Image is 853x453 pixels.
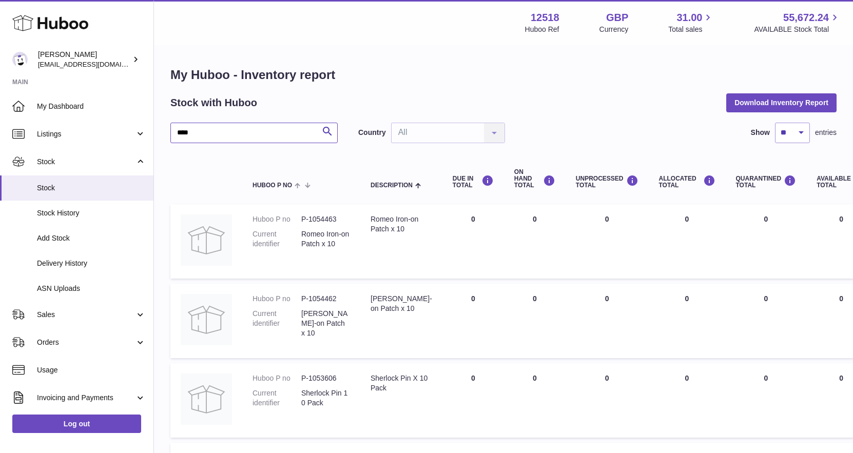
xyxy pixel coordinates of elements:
[37,233,146,243] span: Add Stock
[514,169,555,189] div: ON HAND Total
[301,214,350,224] dd: P-1054463
[726,93,837,112] button: Download Inventory Report
[668,11,714,34] a: 31.00 Total sales
[37,208,146,218] span: Stock History
[253,214,301,224] dt: Huboo P no
[253,294,301,304] dt: Huboo P no
[253,182,292,189] span: Huboo P no
[764,294,768,303] span: 0
[442,204,504,279] td: 0
[301,373,350,383] dd: P-1053606
[181,373,232,425] img: product image
[504,284,566,358] td: 0
[668,25,714,34] span: Total sales
[754,11,841,34] a: 55,672.24 AVAILABLE Stock Total
[170,96,257,110] h2: Stock with Huboo
[37,259,146,268] span: Delivery History
[599,25,629,34] div: Currency
[371,214,432,234] div: Romeo Iron-on Patch x 10
[37,183,146,193] span: Stock
[815,128,837,137] span: entries
[751,128,770,137] label: Show
[566,363,649,438] td: 0
[38,60,151,68] span: [EMAIL_ADDRESS][DOMAIN_NAME]
[37,365,146,375] span: Usage
[764,374,768,382] span: 0
[576,175,638,189] div: UNPROCESSED Total
[442,284,504,358] td: 0
[504,204,566,279] td: 0
[566,204,649,279] td: 0
[253,229,301,249] dt: Current identifier
[38,50,130,69] div: [PERSON_NAME]
[301,309,350,338] dd: [PERSON_NAME]-on Patch x 10
[371,182,413,189] span: Description
[736,175,797,189] div: QUARANTINED Total
[649,284,726,358] td: 0
[301,388,350,408] dd: Sherlock Pin 10 Pack
[37,310,135,320] span: Sales
[783,11,829,25] span: 55,672.24
[649,363,726,438] td: 0
[676,11,702,25] span: 31.00
[301,229,350,249] dd: Romeo Iron-on Patch x 10
[181,294,232,345] img: product image
[37,102,146,111] span: My Dashboard
[37,393,135,403] span: Invoicing and Payments
[649,204,726,279] td: 0
[371,294,432,313] div: [PERSON_NAME]-on Patch x 10
[606,11,628,25] strong: GBP
[37,284,146,293] span: ASN Uploads
[754,25,841,34] span: AVAILABLE Stock Total
[253,373,301,383] dt: Huboo P no
[504,363,566,438] td: 0
[253,388,301,408] dt: Current identifier
[566,284,649,358] td: 0
[358,128,386,137] label: Country
[301,294,350,304] dd: P-1054462
[371,373,432,393] div: Sherlock Pin X 10 Pack
[181,214,232,266] img: product image
[253,309,301,338] dt: Current identifier
[37,338,135,347] span: Orders
[442,363,504,438] td: 0
[170,67,837,83] h1: My Huboo - Inventory report
[37,157,135,167] span: Stock
[12,52,28,67] img: caitlin@fancylamp.co
[525,25,559,34] div: Huboo Ref
[659,175,715,189] div: ALLOCATED Total
[764,215,768,223] span: 0
[531,11,559,25] strong: 12518
[453,175,494,189] div: DUE IN TOTAL
[12,415,141,433] a: Log out
[37,129,135,139] span: Listings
